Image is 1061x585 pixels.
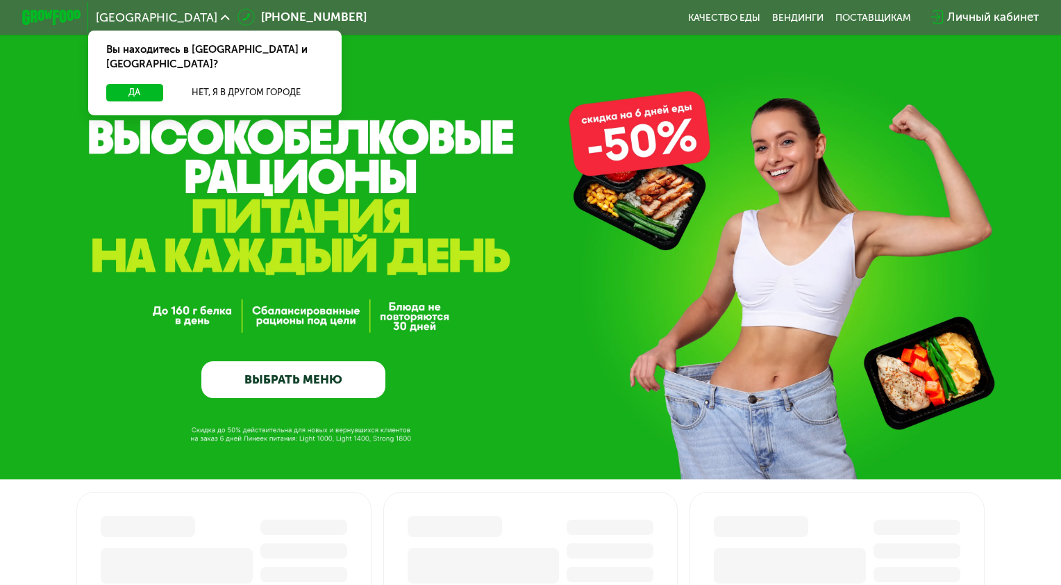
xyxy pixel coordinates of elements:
div: Вы находитесь в [GEOGRAPHIC_DATA] и [GEOGRAPHIC_DATA]? [88,31,342,83]
a: Вендинги [772,12,824,24]
span: [GEOGRAPHIC_DATA] [96,12,217,24]
div: Личный кабинет [947,8,1039,26]
a: ВЫБРАТЬ МЕНЮ [201,361,385,398]
button: Да [106,84,163,101]
button: Нет, я в другом городе [169,84,324,101]
a: Качество еды [688,12,760,24]
div: поставщикам [835,12,911,24]
a: [PHONE_NUMBER] [237,8,367,26]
